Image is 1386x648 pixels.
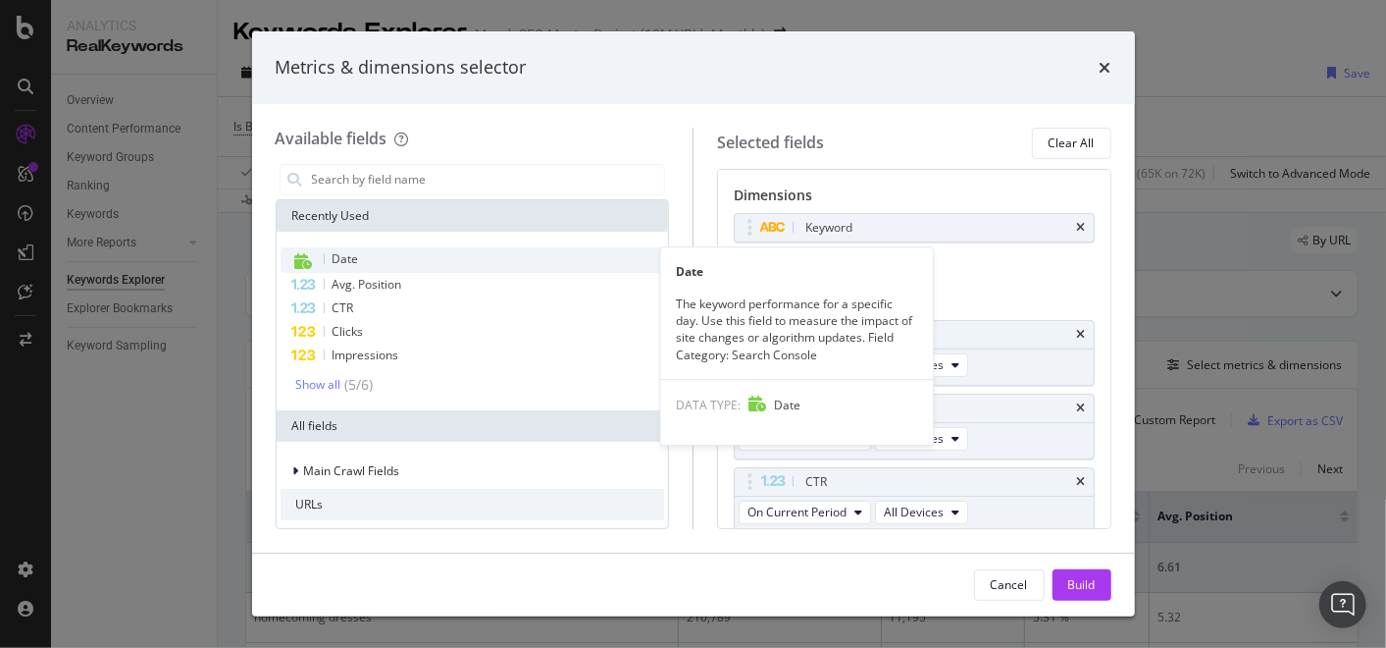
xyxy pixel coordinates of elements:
[276,55,527,81] div: Metrics & dimensions selector
[1077,476,1086,488] div: times
[277,200,669,232] div: Recently Used
[333,250,359,267] span: Date
[875,501,968,524] button: All Devices
[1077,222,1086,234] div: times
[1068,576,1096,593] div: Build
[1049,135,1095,151] div: Clear All
[277,410,669,442] div: All fields
[774,397,800,413] span: Date
[734,186,1095,213] div: Dimensions
[660,296,933,363] div: The keyword performance for a specific day. Use this field to measure the impact of site changes ...
[1077,403,1086,414] div: times
[1052,569,1111,601] button: Build
[333,323,364,340] span: Clicks
[676,397,741,413] span: DATA TYPE:
[991,576,1028,593] div: Cancel
[1077,329,1086,341] div: times
[276,128,387,149] div: Available fields
[333,299,354,316] span: CTR
[739,501,871,524] button: On Current Period
[805,472,827,492] div: CTR
[296,378,341,392] div: Show all
[1319,581,1366,628] div: Open Intercom Messenger
[341,375,374,395] div: ( 5 / 6 )
[1100,55,1111,81] div: times
[333,276,402,293] span: Avg. Position
[1032,128,1111,159] button: Clear All
[884,504,944,520] span: All Devices
[304,462,400,479] span: Main Crawl Fields
[974,569,1045,601] button: Cancel
[333,347,399,363] span: Impressions
[252,31,1135,617] div: modal
[304,525,476,542] span: URL Scheme and Segmentation
[717,132,824,154] div: Selected fields
[660,263,933,280] div: Date
[281,489,665,520] div: URLs
[747,504,847,520] span: On Current Period
[805,218,852,238] div: Keyword
[734,467,1095,533] div: CTRtimesOn Current PeriodAll Devices
[734,213,1095,243] div: Keywordtimes
[310,165,665,194] input: Search by field name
